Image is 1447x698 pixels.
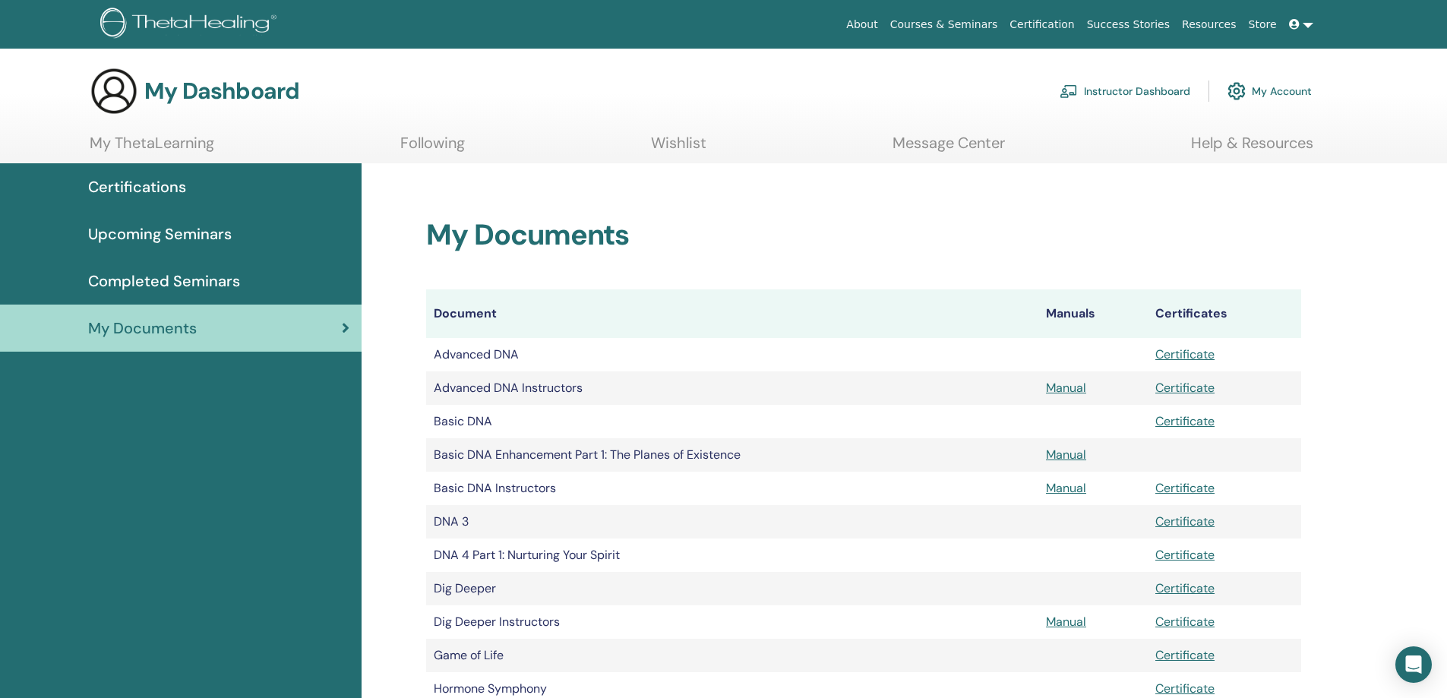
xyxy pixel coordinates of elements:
[426,338,1038,371] td: Advanced DNA
[88,223,232,245] span: Upcoming Seminars
[1155,614,1215,630] a: Certificate
[1155,681,1215,696] a: Certificate
[1155,413,1215,429] a: Certificate
[1155,346,1215,362] a: Certificate
[1155,580,1215,596] a: Certificate
[1046,614,1086,630] a: Manual
[1155,480,1215,496] a: Certificate
[893,134,1005,163] a: Message Center
[1046,480,1086,496] a: Manual
[426,472,1038,505] td: Basic DNA Instructors
[88,317,197,340] span: My Documents
[426,605,1038,639] td: Dig Deeper Instructors
[1038,289,1148,338] th: Manuals
[1148,289,1301,338] th: Certificates
[88,270,240,292] span: Completed Seminars
[1003,11,1080,39] a: Certification
[426,405,1038,438] td: Basic DNA
[426,539,1038,572] td: DNA 4 Part 1: Nurturing Your Spirit
[88,175,186,198] span: Certifications
[651,134,706,163] a: Wishlist
[426,289,1038,338] th: Document
[1060,84,1078,98] img: chalkboard-teacher.svg
[1227,74,1312,108] a: My Account
[426,218,1301,253] h2: My Documents
[426,371,1038,405] td: Advanced DNA Instructors
[426,438,1038,472] td: Basic DNA Enhancement Part 1: The Planes of Existence
[426,572,1038,605] td: Dig Deeper
[1155,647,1215,663] a: Certificate
[144,77,299,105] h3: My Dashboard
[1176,11,1243,39] a: Resources
[1395,646,1432,683] div: Open Intercom Messenger
[1155,380,1215,396] a: Certificate
[426,505,1038,539] td: DNA 3
[1227,78,1246,104] img: cog.svg
[1046,447,1086,463] a: Manual
[1243,11,1283,39] a: Store
[400,134,465,163] a: Following
[1155,513,1215,529] a: Certificate
[1060,74,1190,108] a: Instructor Dashboard
[90,67,138,115] img: generic-user-icon.jpg
[1191,134,1313,163] a: Help & Resources
[426,639,1038,672] td: Game of Life
[1046,380,1086,396] a: Manual
[1155,547,1215,563] a: Certificate
[100,8,282,42] img: logo.png
[1081,11,1176,39] a: Success Stories
[884,11,1004,39] a: Courses & Seminars
[90,134,214,163] a: My ThetaLearning
[840,11,883,39] a: About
